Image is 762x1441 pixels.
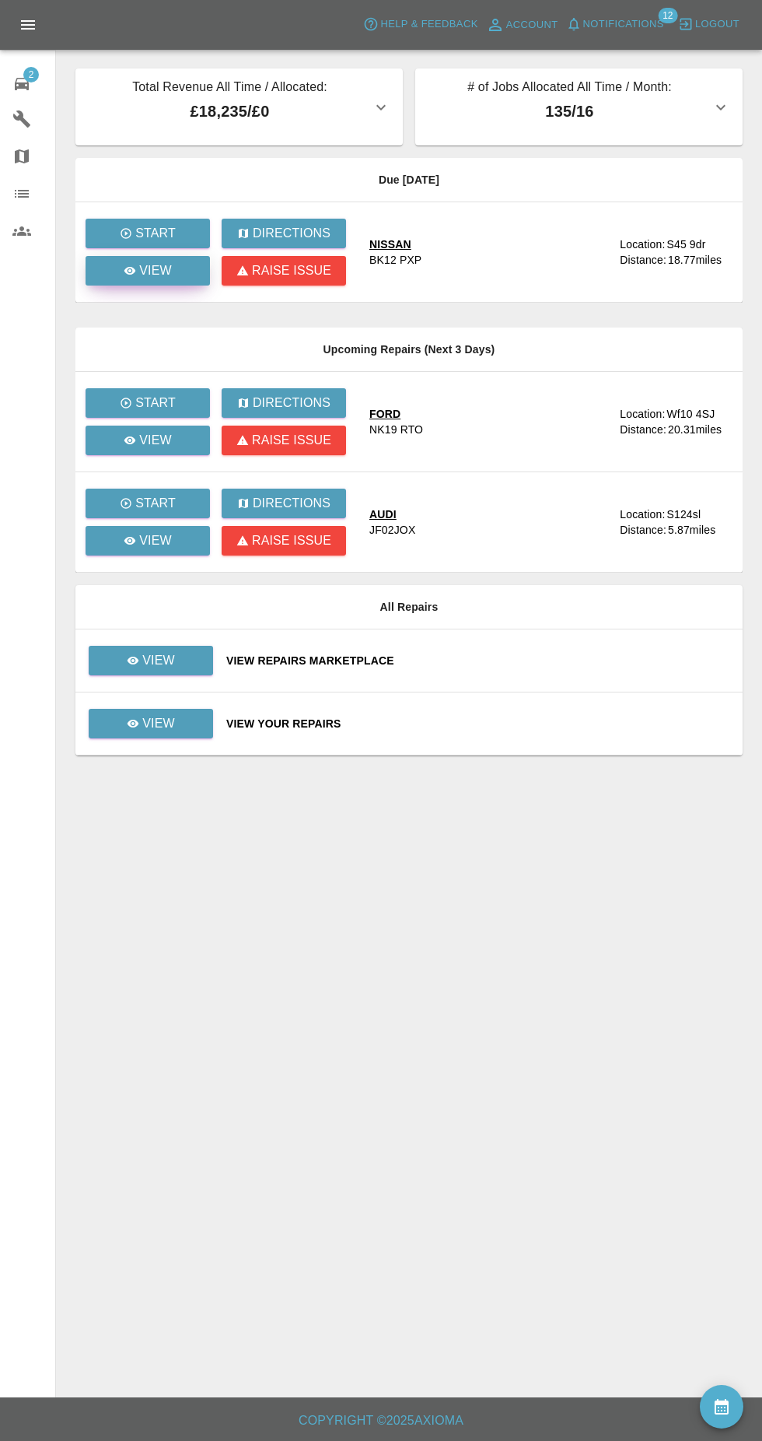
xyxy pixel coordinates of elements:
[369,252,421,268] div: BK12 PXP
[620,522,666,538] div: Distance:
[562,12,668,37] button: Notifications
[668,252,730,268] div: 18.77 miles
[135,394,176,412] p: Start
[668,422,730,437] div: 20.31 miles
[620,507,665,522] div: Location:
[369,406,423,422] div: FORD
[658,8,677,23] span: 12
[88,78,372,100] p: Total Revenue All Time / Allocated:
[86,426,210,455] a: View
[89,646,213,675] a: View
[415,68,743,146] button: # of Jobs Allocated All Time / Month:135/16
[695,16,739,33] span: Logout
[139,531,172,550] p: View
[620,237,730,268] a: Location:S45 9drDistance:18.77miles
[252,531,331,550] p: Raise issue
[222,426,346,455] button: Raise issue
[252,261,331,280] p: Raise issue
[222,388,346,418] button: Directions
[86,526,210,556] a: View
[369,237,421,252] div: NISSAN
[620,507,730,538] a: Location:S124slDistance:5.87miles
[253,494,330,513] p: Directions
[668,522,730,538] div: 5.87 miles
[89,709,213,738] a: View
[369,237,607,268] a: NISSANBK12 PXP
[75,68,403,146] button: Total Revenue All Time / Allocated:£18,235/£0
[86,388,210,418] button: Start
[142,714,175,733] p: View
[226,716,730,731] a: View Your Repairs
[222,489,346,518] button: Directions
[75,158,743,202] th: Due [DATE]
[482,12,562,37] a: Account
[86,489,210,518] button: Start
[86,256,210,286] a: View
[359,12,481,37] button: Help & Feedback
[666,507,701,522] div: S124sl
[88,654,214,666] a: View
[226,653,730,668] a: View Repairs Marketplace
[222,526,346,556] button: Raise issue
[620,252,666,268] div: Distance:
[700,1385,743,1429] button: availability
[428,78,711,100] p: # of Jobs Allocated All Time / Month:
[620,422,666,437] div: Distance:
[139,261,172,280] p: View
[23,67,39,82] span: 2
[369,422,423,437] div: NK19 RTO
[12,1410,750,1432] h6: Copyright © 2025 Axioma
[369,507,607,538] a: AUDIJF02JOX
[252,431,331,450] p: Raise issue
[369,406,607,437] a: FORDNK19 RTO
[86,219,210,248] button: Start
[139,431,172,450] p: View
[620,406,730,437] a: Location:Wf10 4SJDistance:20.31miles
[674,12,743,37] button: Logout
[583,16,664,33] span: Notifications
[369,522,415,538] div: JF02JOX
[369,507,415,522] div: AUDI
[620,237,665,252] div: Location:
[222,219,346,248] button: Directions
[380,16,477,33] span: Help & Feedback
[620,406,665,422] div: Location:
[666,237,705,252] div: S45 9dr
[506,16,558,34] span: Account
[253,224,330,243] p: Directions
[142,651,175,670] p: View
[666,406,715,422] div: Wf10 4SJ
[88,100,372,123] p: £18,235 / £0
[222,256,346,286] button: Raise issue
[75,328,743,372] th: Upcoming Repairs (Next 3 Days)
[88,717,214,729] a: View
[135,494,176,513] p: Start
[135,224,176,243] p: Start
[9,6,47,44] button: Open drawer
[253,394,330,412] p: Directions
[428,100,711,123] p: 135 / 16
[75,585,743,629] th: All Repairs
